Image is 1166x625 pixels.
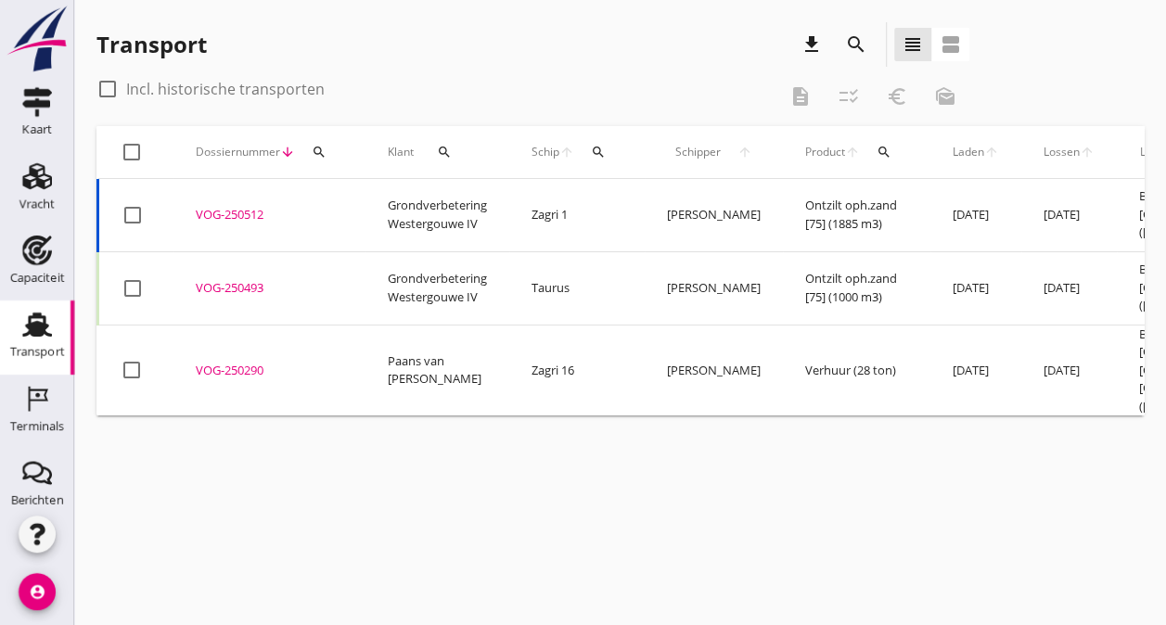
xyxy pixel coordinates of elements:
[783,325,930,415] td: Verhuur (28 ton)
[126,80,325,98] label: Incl. historische transporten
[22,123,52,135] div: Kaart
[729,145,761,159] i: arrow_upward
[388,130,487,174] div: Klant
[930,251,1021,325] td: [DATE]
[4,5,70,73] img: logo-small.a267ee39.svg
[509,179,645,252] td: Zagri 1
[645,179,783,252] td: [PERSON_NAME]
[930,325,1021,415] td: [DATE]
[10,272,65,284] div: Capaciteit
[845,33,867,56] i: search
[312,145,327,159] i: search
[559,145,574,159] i: arrow_upward
[532,144,559,160] span: Schip
[19,198,56,210] div: Vracht
[1080,145,1095,159] i: arrow_upward
[365,325,509,415] td: Paans van [PERSON_NAME]
[19,573,56,610] i: account_circle
[801,33,823,56] i: download
[365,179,509,252] td: Grondverbetering Westergouwe IV
[1044,144,1080,160] span: Lossen
[783,179,930,252] td: Ontzilt oph.zand [75] (1885 m3)
[877,145,891,159] i: search
[196,279,343,298] div: VOG-250493
[645,251,783,325] td: [PERSON_NAME]
[940,33,962,56] i: view_agenda
[805,144,845,160] span: Product
[953,144,984,160] span: Laden
[1021,251,1117,325] td: [DATE]
[509,325,645,415] td: Zagri 16
[1021,325,1117,415] td: [DATE]
[11,494,64,506] div: Berichten
[196,144,280,160] span: Dossiernummer
[196,206,343,224] div: VOG-250512
[280,145,295,159] i: arrow_downward
[845,145,860,159] i: arrow_upward
[984,145,999,159] i: arrow_upward
[10,346,65,358] div: Transport
[437,145,452,159] i: search
[196,362,343,380] div: VOG-250290
[667,144,729,160] span: Schipper
[930,179,1021,252] td: [DATE]
[96,30,207,59] div: Transport
[1021,179,1117,252] td: [DATE]
[783,251,930,325] td: Ontzilt oph.zand [75] (1000 m3)
[902,33,924,56] i: view_headline
[10,420,64,432] div: Terminals
[591,145,606,159] i: search
[365,251,509,325] td: Grondverbetering Westergouwe IV
[509,251,645,325] td: Taurus
[645,325,783,415] td: [PERSON_NAME]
